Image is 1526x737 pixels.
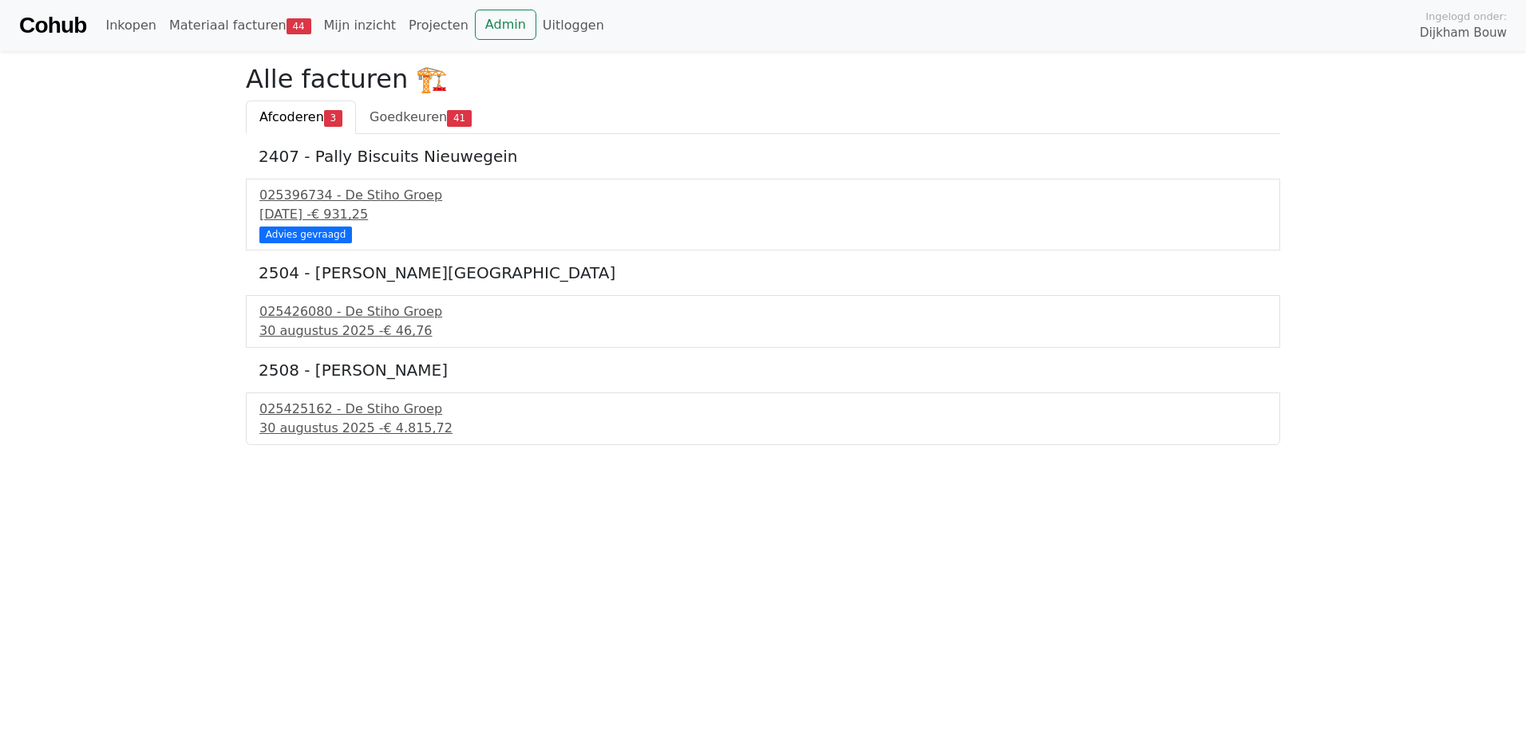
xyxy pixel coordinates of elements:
[324,110,342,126] span: 3
[259,109,324,124] span: Afcoderen
[287,18,311,34] span: 44
[259,263,1267,282] h5: 2504 - [PERSON_NAME][GEOGRAPHIC_DATA]
[475,10,536,40] a: Admin
[383,420,453,436] span: € 4.815,72
[259,419,1267,438] div: 30 augustus 2025 -
[259,361,1267,380] h5: 2508 - [PERSON_NAME]
[311,207,368,222] span: € 931,25
[259,147,1267,166] h5: 2407 - Pally Biscuits Nieuwegein
[318,10,403,41] a: Mijn inzicht
[259,400,1267,419] div: 025425162 - De Stiho Groep
[536,10,611,41] a: Uitloggen
[259,186,1267,205] div: 025396734 - De Stiho Groep
[259,321,1267,341] div: 30 augustus 2025 -
[370,109,447,124] span: Goedkeuren
[259,205,1267,224] div: [DATE] -
[356,100,485,134] a: Goedkeuren41
[447,110,472,126] span: 41
[246,100,356,134] a: Afcoderen3
[259,400,1267,438] a: 025425162 - De Stiho Groep30 augustus 2025 -€ 4.815,72
[383,323,432,338] span: € 46,76
[246,64,1280,94] h2: Alle facturen 🏗️
[1425,9,1507,24] span: Ingelogd onder:
[259,302,1267,321] div: 025426080 - De Stiho Groep
[163,10,318,41] a: Materiaal facturen44
[19,6,86,45] a: Cohub
[1420,24,1507,42] span: Dijkham Bouw
[99,10,162,41] a: Inkopen
[259,302,1267,341] a: 025426080 - De Stiho Groep30 augustus 2025 -€ 46,76
[259,186,1267,241] a: 025396734 - De Stiho Groep[DATE] -€ 931,25 Advies gevraagd
[402,10,475,41] a: Projecten
[259,227,352,242] div: Advies gevraagd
